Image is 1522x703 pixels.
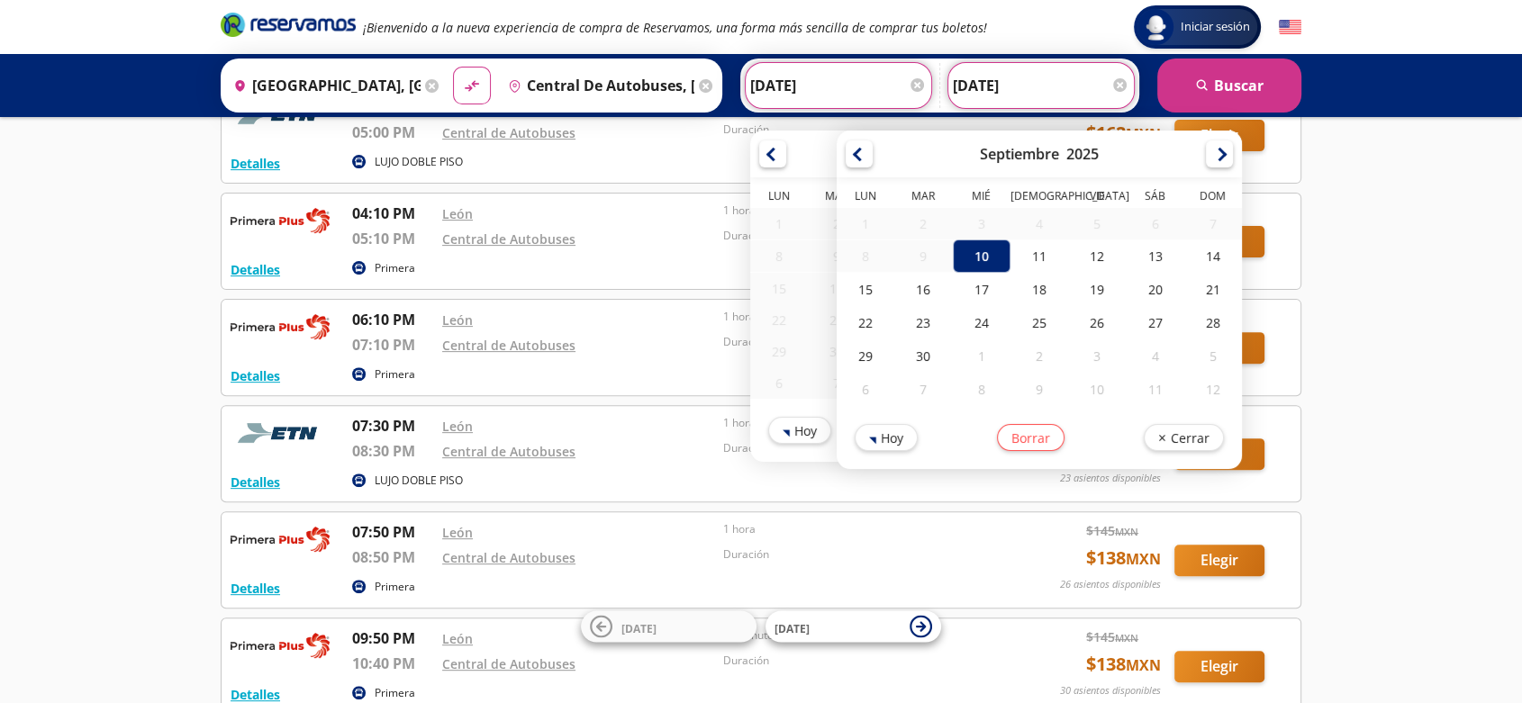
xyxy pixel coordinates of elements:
[723,653,995,669] p: Duración
[953,373,1010,406] div: 08-Oct-25
[1069,188,1127,208] th: Viernes
[1184,208,1242,239] div: 07-Sep-25
[895,373,953,406] div: 07-Oct-25
[1184,306,1242,339] div: 28-Sep-25
[1086,651,1161,678] span: $ 138
[231,521,330,557] img: RESERVAMOS
[442,418,473,435] a: León
[352,440,433,462] p: 08:30 PM
[723,440,995,456] p: Duración
[231,203,330,239] img: RESERVAMOS
[375,260,415,276] p: Primera
[808,188,865,208] th: Martes
[723,203,995,219] p: 1 hora
[1126,655,1161,675] small: MXN
[1069,273,1127,306] div: 19-Sep-25
[1060,577,1161,592] p: 26 asientos disponibles
[808,240,865,272] div: 09-Sep-25
[750,240,808,272] div: 08-Sep-25
[1173,18,1257,36] span: Iniciar sesión
[1184,188,1242,208] th: Domingo
[1174,120,1264,151] button: Elegir
[375,579,415,595] p: Primera
[723,228,995,244] p: Duración
[1010,188,1068,208] th: Jueves
[750,304,808,336] div: 22-Sep-25
[442,205,473,222] a: León
[1069,373,1127,406] div: 10-Oct-25
[895,306,953,339] div: 23-Sep-25
[442,124,575,141] a: Central de Autobuses
[750,273,808,304] div: 15-Sep-25
[808,367,865,399] div: 07-Oct-25
[997,424,1064,451] button: Borrar
[231,260,280,279] button: Detalles
[1184,339,1242,373] div: 05-Oct-25
[953,239,1010,273] div: 10-Sep-25
[1069,208,1127,239] div: 05-Sep-25
[1157,59,1301,113] button: Buscar
[808,208,865,239] div: 02-Sep-25
[775,620,810,635] span: [DATE]
[750,336,808,367] div: 29-Sep-25
[766,611,941,643] button: [DATE]
[231,366,280,385] button: Detalles
[1127,339,1184,373] div: 04-Oct-25
[1010,273,1068,306] div: 18-Sep-25
[895,273,953,306] div: 16-Sep-25
[837,339,894,373] div: 29-Sep-25
[1127,208,1184,239] div: 06-Sep-25
[953,208,1010,239] div: 03-Sep-25
[375,685,415,701] p: Primera
[1184,373,1242,406] div: 12-Oct-25
[375,473,463,489] p: LUJO DOBLE PISO
[231,627,330,663] img: RESERVAMOS
[231,415,330,451] img: RESERVAMOS
[1010,239,1068,273] div: 11-Sep-25
[1127,373,1184,406] div: 11-Oct-25
[837,240,894,272] div: 08-Sep-25
[231,579,280,598] button: Detalles
[231,473,280,491] button: Detalles
[1174,651,1264,682] button: Elegir
[1115,525,1138,538] small: MXN
[750,188,808,208] th: Lunes
[1126,124,1161,144] small: MXN
[352,627,433,649] p: 09:50 PM
[750,63,927,108] input: Elegir Fecha
[501,63,695,108] input: Buscar Destino
[1184,273,1242,306] div: 21-Sep-25
[352,415,433,437] p: 07:30 PM
[1086,545,1161,572] span: $ 138
[1066,144,1099,164] div: 2025
[837,373,894,406] div: 06-Oct-25
[1069,339,1127,373] div: 03-Oct-25
[352,309,433,330] p: 06:10 PM
[723,415,995,431] p: 1 hora
[352,203,433,224] p: 04:10 PM
[1174,545,1264,576] button: Elegir
[895,339,953,373] div: 30-Sep-25
[621,620,657,635] span: [DATE]
[1127,273,1184,306] div: 20-Sep-25
[221,11,356,43] a: Brand Logo
[1060,471,1161,486] p: 23 asientos disponibles
[352,334,433,356] p: 07:10 PM
[723,546,995,563] p: Duración
[1279,16,1301,39] button: English
[442,337,575,354] a: Central de Autobuses
[953,339,1010,373] div: 01-Oct-25
[352,653,433,674] p: 10:40 PM
[352,228,433,249] p: 05:10 PM
[723,309,995,325] p: 1 hora
[231,309,330,345] img: RESERVAMOS
[1115,631,1138,644] small: MXN
[750,367,808,399] div: 06-Oct-25
[953,306,1010,339] div: 24-Sep-25
[581,611,756,643] button: [DATE]
[221,11,356,38] i: Brand Logo
[723,122,995,138] p: Duración
[1126,549,1161,569] small: MXN
[231,154,280,173] button: Detalles
[1060,683,1161,698] p: 30 asientos disponibles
